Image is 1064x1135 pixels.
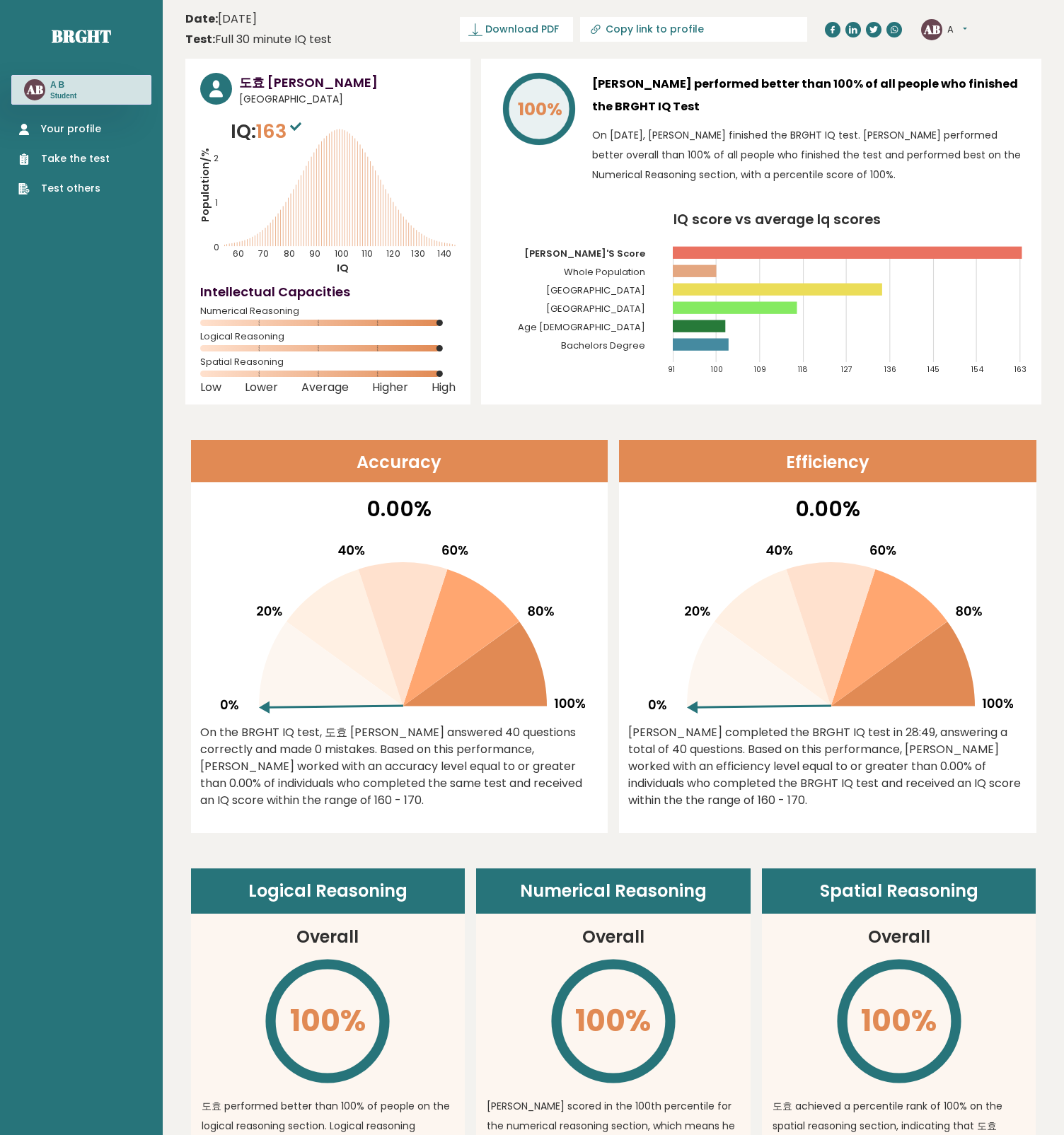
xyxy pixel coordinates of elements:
[214,152,219,164] tspan: 2
[619,440,1036,482] header: Efficiency
[309,248,320,260] tspan: 90
[263,957,392,1085] svg: \
[923,21,940,37] text: AB
[50,91,76,101] p: Student
[582,924,644,950] h3: Overall
[1014,364,1027,375] tspan: 163
[200,334,456,339] span: Logical Reasoning
[362,248,373,260] tspan: 110
[185,31,215,47] b: Test:
[762,868,1036,914] header: Spatial Reasoning
[546,302,645,315] tspan: [GEOGRAPHIC_DATA]
[524,247,645,260] tspan: [PERSON_NAME]'S Score
[301,385,349,390] span: Average
[239,92,456,107] span: [GEOGRAPHIC_DATA]
[628,724,1027,809] div: [PERSON_NAME] completed the BRGHT IQ test in 28:49, answering a total of 40 questions. Based on t...
[335,248,349,260] tspan: 100
[947,23,967,37] button: A
[197,148,212,222] tspan: Population/%
[231,117,305,146] p: IQ:
[296,924,359,950] h3: Overall
[485,22,559,37] span: Download PDF
[18,181,110,196] a: Test others
[50,79,76,91] h3: A B
[258,248,269,260] tspan: 70
[26,81,43,98] text: AB
[518,320,645,334] tspan: Age [DEMOGRAPHIC_DATA]
[214,241,219,253] tspan: 0
[372,385,408,390] span: Higher
[628,493,1027,525] p: 0.00%
[927,364,940,375] tspan: 145
[753,364,766,375] tspan: 109
[200,282,456,301] h4: Intellectual Capacities
[546,284,645,297] tspan: [GEOGRAPHIC_DATA]
[592,73,1027,118] h3: [PERSON_NAME] performed better than 100% of all people who finished the BRGHT IQ Test
[386,248,400,260] tspan: 120
[564,265,645,279] tspan: Whole Population
[518,97,562,122] tspan: 100%
[185,11,257,28] time: [DATE]
[337,260,349,275] tspan: IQ
[191,868,466,914] header: Logical Reasoning
[868,924,930,950] h3: Overall
[185,11,218,27] b: Date:
[52,25,111,47] a: Brght
[840,364,852,375] tspan: 127
[200,493,599,525] p: 0.00%
[710,364,723,375] tspan: 100
[432,385,456,390] span: High
[191,440,608,482] header: Accuracy
[460,17,573,42] a: Download PDF
[437,248,451,260] tspan: 140
[233,248,244,260] tspan: 60
[835,957,964,1085] svg: \
[561,338,645,351] tspan: Bachelors Degree
[200,308,456,314] span: Numerical Reasoning
[200,385,221,390] span: Low
[284,248,295,260] tspan: 80
[884,364,896,375] tspan: 136
[256,118,305,144] span: 163
[239,73,456,92] h3: 도효 [PERSON_NAME]
[673,210,881,229] tspan: IQ score vs average Iq scores
[411,248,425,260] tspan: 130
[549,957,678,1085] svg: \
[18,122,110,136] a: Your profile
[971,364,984,375] tspan: 154
[476,868,751,914] header: Numerical Reasoning
[215,197,218,209] tspan: 1
[245,385,278,390] span: Lower
[200,724,599,809] div: On the BRGHT IQ test, 도효 [PERSON_NAME] answered 40 questions correctly and made 0 mistakes. Based...
[797,364,808,375] tspan: 118
[592,125,1027,185] p: On [DATE], [PERSON_NAME] finished the BRGHT IQ test. [PERSON_NAME] performed better overall than ...
[185,31,332,48] div: Full 30 minute IQ test
[200,359,456,365] span: Spatial Reasoning
[18,151,110,166] a: Take the test
[668,364,675,375] tspan: 91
